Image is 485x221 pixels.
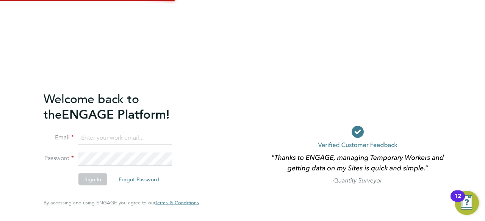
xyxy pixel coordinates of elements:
[455,191,479,215] button: Open Resource Center, 12 new notifications
[113,173,165,185] button: Forgot Password
[44,91,191,122] h2: ENGAGE Platform!
[44,155,74,162] label: Password
[78,131,172,145] input: Enter your work email...
[44,199,199,206] span: By accessing and using ENGAGE you agree to our
[454,196,461,206] div: 12
[78,173,107,185] button: Sign In
[44,91,139,122] span: Welcome back to the
[155,200,199,206] a: Terms & Conditions
[44,133,74,141] label: Email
